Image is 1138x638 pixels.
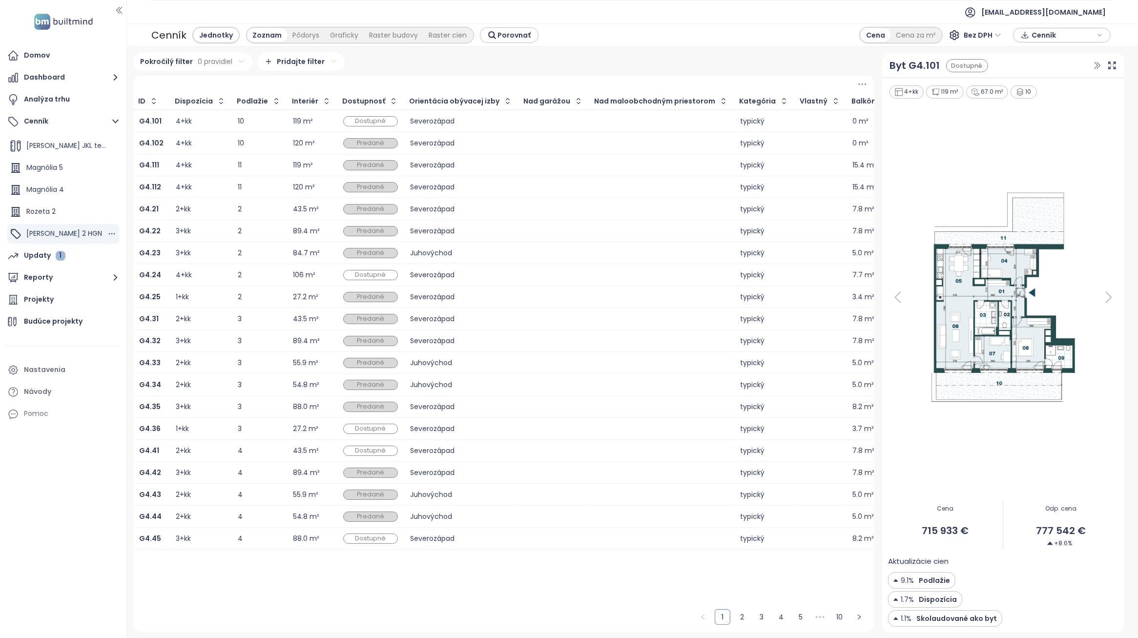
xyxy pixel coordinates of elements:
img: logo [31,12,96,32]
div: Severozápad [410,338,512,344]
div: Severozápad [410,228,512,234]
li: 2 [734,609,750,625]
div: typický [740,294,788,300]
a: G4.102 [139,140,164,146]
b: G4.41 [139,446,159,455]
div: Pokročilý filter [133,53,252,71]
div: 2+kk [176,360,191,366]
div: Kategória [740,98,776,104]
div: 1 [56,251,65,261]
a: G4.24 [139,272,161,278]
div: 8.2 m² [852,535,874,542]
div: 89.4 m² [293,228,320,234]
span: 0 pravidiel [198,56,233,67]
span: Aktualizácie cien [888,556,949,567]
div: Nad maloobchodným priestorom [595,98,716,104]
b: G4.112 [139,182,161,192]
div: Juhovýchod [410,514,512,520]
div: Orientácia obývacej izby [410,98,500,104]
div: Severozápad [410,140,512,146]
span: Cena [888,504,1003,514]
div: Jednotky [194,28,238,42]
div: 2 [238,228,281,234]
li: 3 [754,609,769,625]
div: 3.7 m² [852,426,874,432]
a: G4.41 [139,448,159,454]
span: [EMAIL_ADDRESS][DOMAIN_NAME] [981,0,1106,24]
div: 5.0 m² [852,514,874,520]
div: 3 [238,316,281,322]
div: Predané [343,160,398,170]
div: 0 m² [852,118,869,124]
div: 4 [238,535,281,542]
b: G4.33 [139,358,161,368]
b: G4.23 [139,248,161,258]
b: G4.22 [139,226,161,236]
div: typický [740,162,788,168]
div: Domov [24,49,50,62]
span: right [856,614,862,620]
b: G4.102 [139,138,164,148]
div: 119 m² [293,162,313,168]
div: 3+kk [176,338,191,344]
div: typický [740,250,788,256]
b: G4.25 [139,292,161,302]
a: G4.21 [139,206,159,212]
div: Balkón [852,98,876,104]
div: Budúce projekty [24,315,83,328]
div: Nad garážou [524,98,571,104]
div: Predané [343,402,398,412]
div: typický [740,316,788,322]
div: typický [740,184,788,190]
div: 7.8 m² [852,448,874,454]
div: 67.0 m² [966,85,1009,99]
div: Návody [24,386,51,398]
div: typický [740,492,788,498]
b: G4.21 [139,204,159,214]
b: G4.34 [139,380,161,390]
div: 88.0 m² [293,535,319,542]
div: 2 [238,206,281,212]
a: Projekty [5,290,122,309]
a: G4.25 [139,294,161,300]
div: 4+kk [176,162,192,168]
div: 3 [238,404,281,410]
img: Decrease [893,613,898,624]
div: Severozápad [410,272,512,278]
div: 7.8 m² [852,470,874,476]
div: Severozápad [410,118,512,124]
div: 2+kk [176,206,191,212]
div: 0 m² [852,140,869,146]
div: [PERSON_NAME] 2 HGN [7,224,119,244]
div: Podlažie [237,98,269,104]
div: Raster cien [424,28,473,42]
div: 3 [238,338,281,344]
li: 1 [715,609,730,625]
div: Updaty [24,249,65,262]
div: Interiér [292,98,319,104]
div: Dostupné [343,424,398,434]
div: 55.9 m² [293,492,318,498]
div: 2+kk [176,382,191,388]
div: 2+kk [176,492,191,498]
div: Dispozícia [175,98,213,104]
button: Cenník [5,112,122,131]
span: Dispozícia [916,594,957,605]
div: 5.0 m² [852,360,874,366]
b: G4.44 [139,512,162,521]
div: ID [139,98,146,104]
a: G4.112 [139,184,161,190]
span: 1.1% [901,613,911,624]
div: 2+kk [176,316,191,322]
div: Predané [343,248,398,258]
div: Dostupnosť [343,98,386,104]
div: button [1018,28,1105,42]
div: 5.0 m² [852,250,874,256]
div: 8.2 m² [852,404,874,410]
b: G4.35 [139,402,161,412]
div: Vlastný [800,98,828,104]
div: 4+kk [890,85,924,99]
a: Byt G4.101 [890,58,940,73]
span: Podlažie [916,575,950,586]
